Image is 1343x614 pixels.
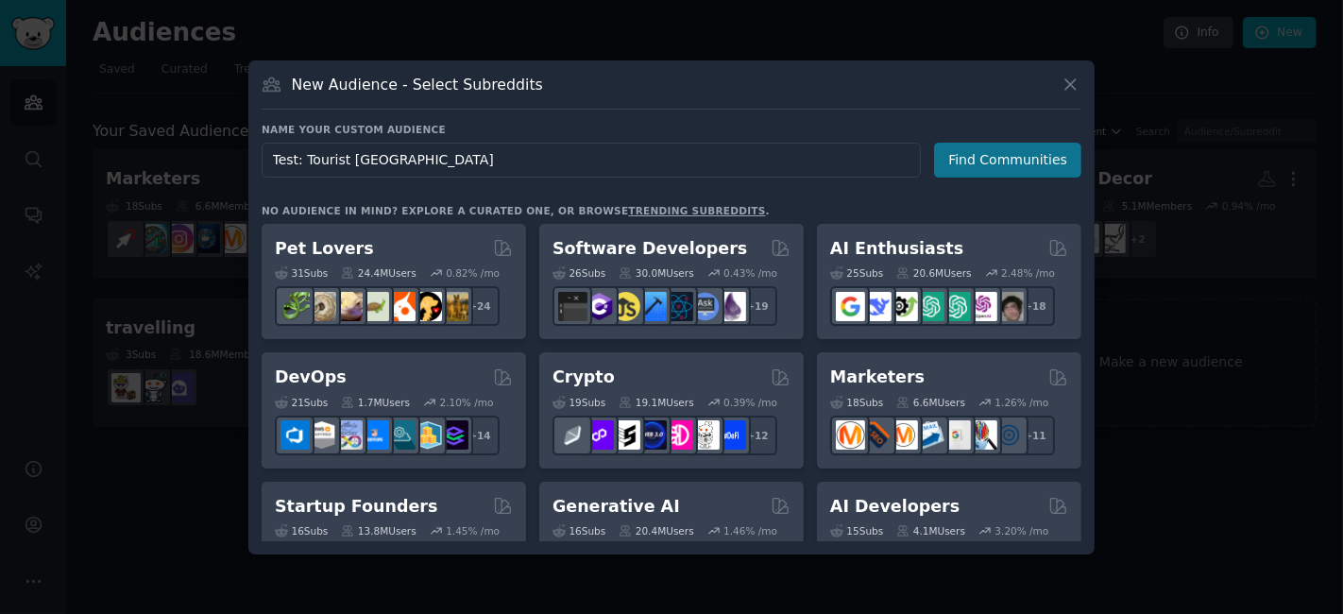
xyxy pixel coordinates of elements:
[413,420,442,450] img: aws_cdk
[275,495,437,519] h2: Startup Founders
[460,416,500,455] div: + 14
[723,396,777,409] div: 0.39 % /mo
[889,292,918,321] img: AItoolsCatalog
[717,420,746,450] img: defi_
[292,75,543,94] h3: New Audience - Select Subreddits
[552,266,605,280] div: 26 Sub s
[439,420,468,450] img: PlatformEngineers
[968,420,997,450] img: MarketingResearch
[275,396,328,409] div: 21 Sub s
[942,420,971,450] img: googleads
[585,292,614,321] img: csharp
[830,266,883,280] div: 25 Sub s
[968,292,997,321] img: OpenAIDev
[307,420,336,450] img: AWS_Certified_Experts
[558,292,587,321] img: software
[896,524,965,537] div: 4.1M Users
[934,143,1081,178] button: Find Communities
[341,396,410,409] div: 1.7M Users
[280,292,310,321] img: herpetology
[360,420,389,450] img: DevOpsLinks
[717,292,746,321] img: elixir
[619,266,693,280] div: 30.0M Users
[333,420,363,450] img: Docker_DevOps
[619,524,693,537] div: 20.4M Users
[690,420,720,450] img: CryptoNews
[262,143,921,178] input: Pick a short name, like "Digital Marketers" or "Movie-Goers"
[830,396,883,409] div: 18 Sub s
[333,292,363,321] img: leopardgeckos
[994,420,1024,450] img: OnlineMarketing
[836,420,865,450] img: content_marketing
[611,420,640,450] img: ethstaker
[896,396,965,409] div: 6.6M Users
[1001,266,1055,280] div: 2.48 % /mo
[439,292,468,321] img: dogbreed
[341,524,416,537] div: 13.8M Users
[280,420,310,450] img: azuredevops
[637,420,667,450] img: web3
[738,416,777,455] div: + 12
[446,266,500,280] div: 0.82 % /mo
[460,286,500,326] div: + 24
[262,123,1081,136] h3: Name your custom audience
[552,495,680,519] h2: Generative AI
[275,237,374,261] h2: Pet Lovers
[611,292,640,321] img: learnjavascript
[738,286,777,326] div: + 19
[830,495,960,519] h2: AI Developers
[994,292,1024,321] img: ArtificalIntelligence
[275,266,328,280] div: 31 Sub s
[619,396,693,409] div: 19.1M Users
[386,292,416,321] img: cockatiel
[723,524,777,537] div: 1.46 % /mo
[413,292,442,321] img: PetAdvice
[664,420,693,450] img: defiblockchain
[585,420,614,450] img: 0xPolygon
[830,524,883,537] div: 15 Sub s
[836,292,865,321] img: GoogleGeminiAI
[1015,286,1055,326] div: + 18
[446,524,500,537] div: 1.45 % /mo
[889,420,918,450] img: AskMarketing
[995,524,1049,537] div: 3.20 % /mo
[552,237,747,261] h2: Software Developers
[690,292,720,321] img: AskComputerScience
[862,292,892,321] img: DeepSeek
[307,292,336,321] img: ballpython
[637,292,667,321] img: iOSProgramming
[552,366,615,389] h2: Crypto
[723,266,777,280] div: 0.43 % /mo
[830,366,925,389] h2: Marketers
[386,420,416,450] img: platformengineering
[664,292,693,321] img: reactnative
[915,292,944,321] img: chatgpt_promptDesign
[341,266,416,280] div: 24.4M Users
[628,205,765,216] a: trending subreddits
[440,396,494,409] div: 2.10 % /mo
[942,292,971,321] img: chatgpt_prompts_
[995,396,1049,409] div: 1.26 % /mo
[558,420,587,450] img: ethfinance
[830,237,963,261] h2: AI Enthusiasts
[896,266,971,280] div: 20.6M Users
[552,524,605,537] div: 16 Sub s
[915,420,944,450] img: Emailmarketing
[275,366,347,389] h2: DevOps
[360,292,389,321] img: turtle
[262,204,770,217] div: No audience in mind? Explore a curated one, or browse .
[862,420,892,450] img: bigseo
[1015,416,1055,455] div: + 11
[552,396,605,409] div: 19 Sub s
[275,524,328,537] div: 16 Sub s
